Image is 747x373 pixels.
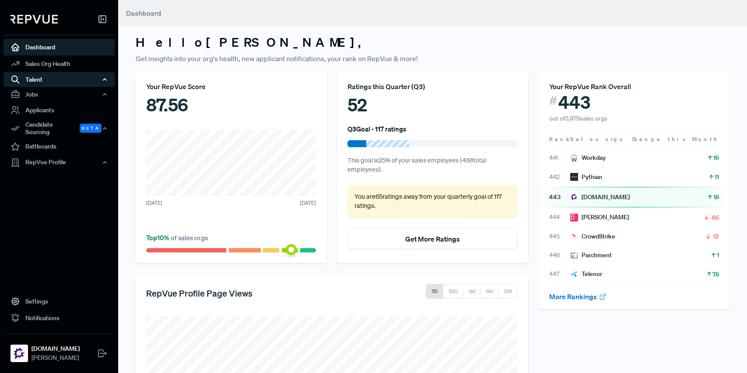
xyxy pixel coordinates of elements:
span: 441 [549,153,570,162]
p: This goal is 25 % of your sales employees ( 468 total employees). [347,156,517,175]
h3: Hello [PERSON_NAME] , [136,35,729,50]
span: 443 [549,193,570,202]
span: [PERSON_NAME] [32,353,80,363]
a: Notifications [4,310,115,326]
button: 6M [480,284,498,299]
button: RepVue Profile [4,155,115,170]
span: Sales orgs [570,135,624,143]
div: [DOMAIN_NAME] [570,193,630,202]
button: 3M [463,284,481,299]
span: Change this Month [632,135,719,143]
span: 1 [717,251,719,259]
div: Workday [570,153,606,162]
div: Telenor [570,269,602,279]
button: Candidate Sourcing Beta [4,118,115,138]
div: 87.56 [146,92,316,118]
div: [PERSON_NAME] [570,213,629,222]
span: 447 [549,269,570,279]
h5: RepVue Profile Page Views [146,288,253,298]
span: [DATE] [146,199,162,207]
button: 12M [498,284,518,299]
div: Parchment [570,251,612,260]
button: 7D [426,284,443,299]
a: Dashboard [4,39,115,55]
span: Dashboard [126,9,161,17]
a: Gong.io[DOMAIN_NAME][PERSON_NAME] [4,333,115,366]
button: Jobs [4,87,115,102]
span: of sales orgs [146,233,208,242]
span: Top 10 % [146,233,171,242]
h6: Q3 Goal - 117 ratings [347,125,407,133]
button: Talent [4,72,115,87]
img: CrowdStrike [570,232,578,240]
button: 30D [443,284,463,299]
span: 78 [712,270,719,279]
div: CrowdStrike [570,232,615,241]
p: Get insights into your org's health, new applicant notifications, your rank on RepVue & more! [136,53,729,64]
span: 16 [713,153,719,162]
img: Workday [570,154,578,162]
span: 445 [549,232,570,241]
a: Settings [4,293,115,310]
img: Fyle [570,214,578,221]
div: Pythian [570,173,602,182]
span: 442 [549,173,570,182]
a: Battlecards [4,138,115,155]
span: out of 5,979 sales orgs [549,114,607,122]
img: RepVue [11,15,58,24]
img: Telenor [570,270,578,278]
div: Candidate Sourcing [4,118,115,138]
span: # [549,92,557,110]
span: 444 [549,213,570,222]
p: You are 65 ratings away from your quarterly goal of 117 ratings . [354,192,510,211]
img: Gong.io [12,346,26,360]
span: Beta [80,124,102,133]
a: Sales Org Health [4,55,115,72]
span: [DATE] [300,199,316,207]
img: Pythian [570,173,578,181]
a: More Rankings [549,292,607,301]
span: 18 [713,193,719,201]
button: Get More Ratings [347,228,517,249]
span: Rank [549,135,570,143]
span: 11 [715,173,719,181]
span: 443 [558,92,590,113]
span: Your RepVue Rank Overall [549,82,631,91]
img: Parchment [570,252,578,259]
div: 52 [347,92,517,118]
img: Gong.io [570,193,578,201]
a: Applicants [4,102,115,118]
span: -12 [712,232,719,241]
strong: [DOMAIN_NAME] [32,344,80,353]
span: 446 [549,251,570,260]
span: -66 [710,213,719,222]
div: Ratings this Quarter ( Q3 ) [347,81,517,92]
div: Your RepVue Score [146,81,316,92]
